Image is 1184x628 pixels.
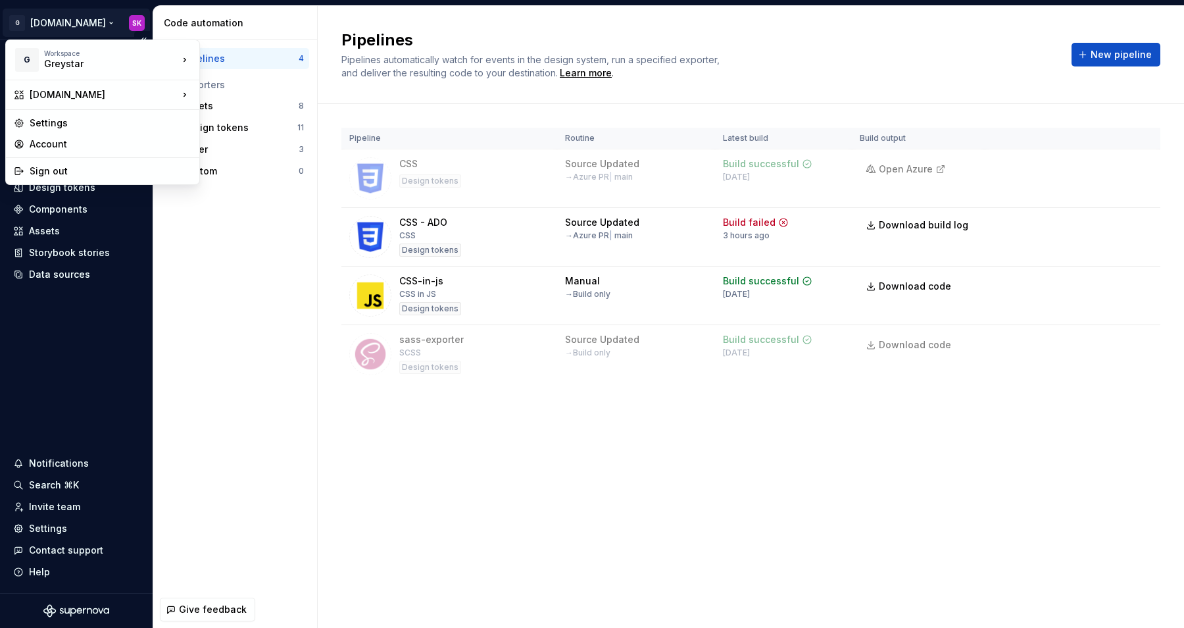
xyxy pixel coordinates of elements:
[15,48,39,72] div: G
[44,49,178,57] div: Workspace
[30,117,191,130] div: Settings
[30,138,191,151] div: Account
[30,88,178,101] div: [DOMAIN_NAME]
[30,165,191,178] div: Sign out
[44,57,156,70] div: Greystar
